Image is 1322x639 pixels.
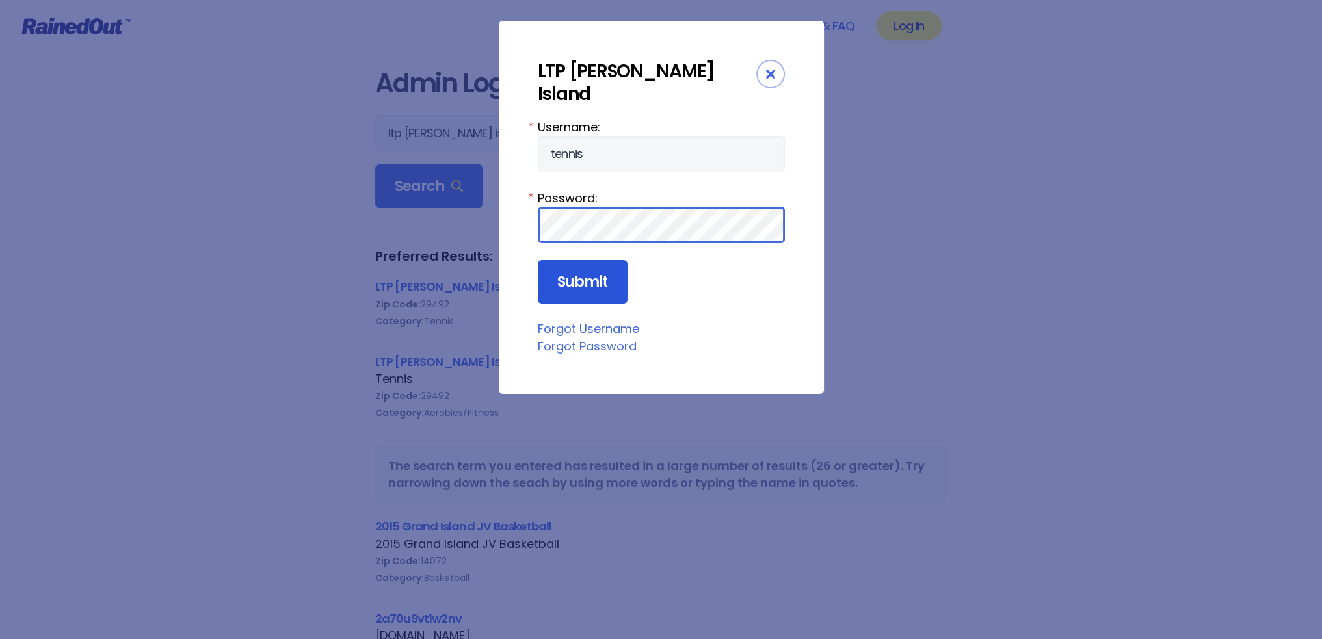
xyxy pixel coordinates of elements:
label: Username: [538,118,785,136]
a: Forgot Password [538,338,637,354]
div: Close [756,60,785,88]
div: LTP [PERSON_NAME] Island [538,60,756,105]
a: Forgot Username [538,320,639,337]
label: Password: [538,189,785,207]
input: Submit [538,260,628,304]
